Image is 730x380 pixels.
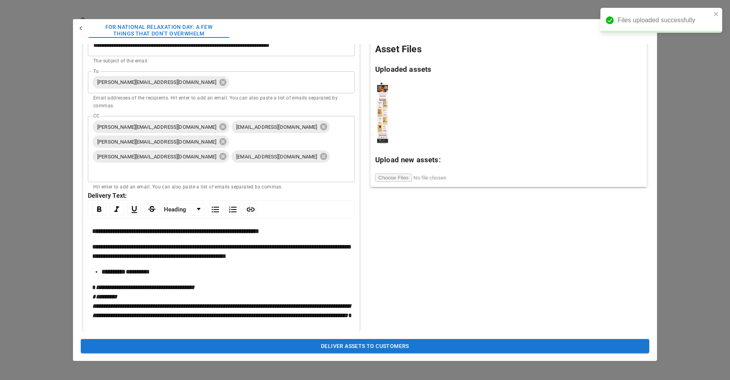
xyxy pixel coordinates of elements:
div: Strikethrough [144,203,159,216]
span: [EMAIL_ADDRESS][DOMAIN_NAME] [231,123,322,131]
h3: Upload new assets: [375,154,642,165]
div: Bold [92,203,106,216]
p: Email addresses of the recipients. Hit enter to add an email. You can also paste a list of emails... [93,94,349,110]
div: Unordered [208,203,223,216]
div: rdw-dropdown [162,203,205,216]
div: [PERSON_NAME][EMAIL_ADDRESS][DOMAIN_NAME] [93,121,229,133]
div: rdw-toolbar [88,201,355,218]
label: To [93,68,99,75]
h3: Uploaded assets [375,64,642,75]
div: Italic [109,203,124,216]
div: [PERSON_NAME][EMAIL_ADDRESS][DOMAIN_NAME] [93,76,229,89]
span: [PERSON_NAME][EMAIL_ADDRESS][DOMAIN_NAME] [93,152,221,161]
div: [PERSON_NAME][EMAIL_ADDRESS][DOMAIN_NAME] [93,150,229,163]
img: Asset file [377,82,388,144]
p: Hit enter to add an email. You can also paste a list of emails separated by commas. [93,183,349,191]
div: rdw-inline-control [90,203,160,216]
button: For National Relaxation Day: A Few Things That Don’t Overwhelm [89,19,229,42]
div: Ordered [226,203,240,216]
div: [PERSON_NAME][EMAIL_ADDRESS][DOMAIN_NAME] [93,135,229,148]
div: rdw-editor [92,227,351,320]
span: [EMAIL_ADDRESS][DOMAIN_NAME] [231,152,322,161]
span: [PERSON_NAME][EMAIL_ADDRESS][DOMAIN_NAME] [93,78,221,87]
div: rdw-block-control [160,203,207,216]
a: Block Type [162,204,205,215]
span: [PERSON_NAME][EMAIL_ADDRESS][DOMAIN_NAME] [93,123,221,131]
h2: Asset Files [375,42,642,56]
button: Deliver Assets To Customers [81,339,649,353]
div: Files uploaded successfully [618,16,711,25]
div: [EMAIL_ADDRESS][DOMAIN_NAME] [231,150,330,163]
span: [PERSON_NAME][EMAIL_ADDRESS][DOMAIN_NAME] [93,137,221,146]
div: Link [243,203,258,216]
div: rdw-wrapper [88,201,355,327]
div: rdw-list-control [207,203,242,216]
label: CC [93,112,99,119]
div: Underline [127,203,141,216]
div: rdw-link-control [242,203,259,216]
strong: Delivery Text: [88,192,127,199]
div: [EMAIL_ADDRESS][DOMAIN_NAME] [231,121,330,133]
button: close [714,11,719,18]
p: The subject of the email. [93,57,349,65]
